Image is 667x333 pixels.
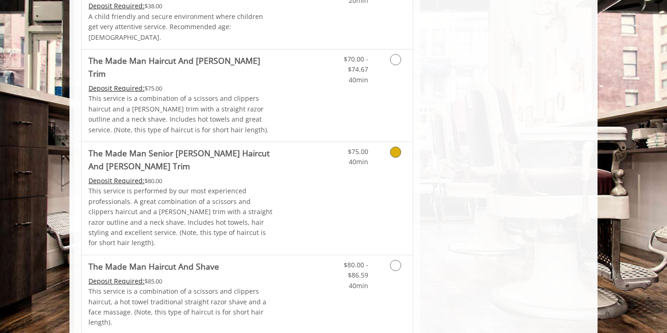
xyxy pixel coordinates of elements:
[88,276,275,286] div: $85.00
[88,83,275,93] div: $75.00
[88,286,275,328] p: This service is a combination of a scissors and clippers haircut, a hot towel traditional straigh...
[88,186,275,248] p: This service is performed by our most experienced professionals. A great combination of a scissor...
[88,93,275,135] p: This service is a combination of a scissors and clippers haircut and a [PERSON_NAME] trim with a ...
[344,260,368,279] span: $80.00 - $86.59
[88,1,145,10] span: This service needs some Advance to be paid before we block your appointment
[88,12,275,43] p: A child friendly and secure environment where children get very attentive service. Recommended ag...
[88,176,275,186] div: $80.00
[348,147,368,156] span: $75.00
[88,147,275,173] b: The Made Man Senior [PERSON_NAME] Haircut And [PERSON_NAME] Trim
[349,281,368,290] span: 40min
[88,277,145,285] span: This service needs some Advance to be paid before we block your appointment
[88,176,145,185] span: This service needs some Advance to be paid before we block your appointment
[88,54,275,80] b: The Made Man Haircut And [PERSON_NAME] Trim
[349,157,368,166] span: 40min
[349,75,368,84] span: 40min
[88,84,145,92] span: This service needs some Advance to be paid before we block your appointment
[344,55,368,74] span: $70.00 - $74.67
[88,1,275,11] div: $38.00
[88,260,219,273] b: The Made Man Haircut And Shave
